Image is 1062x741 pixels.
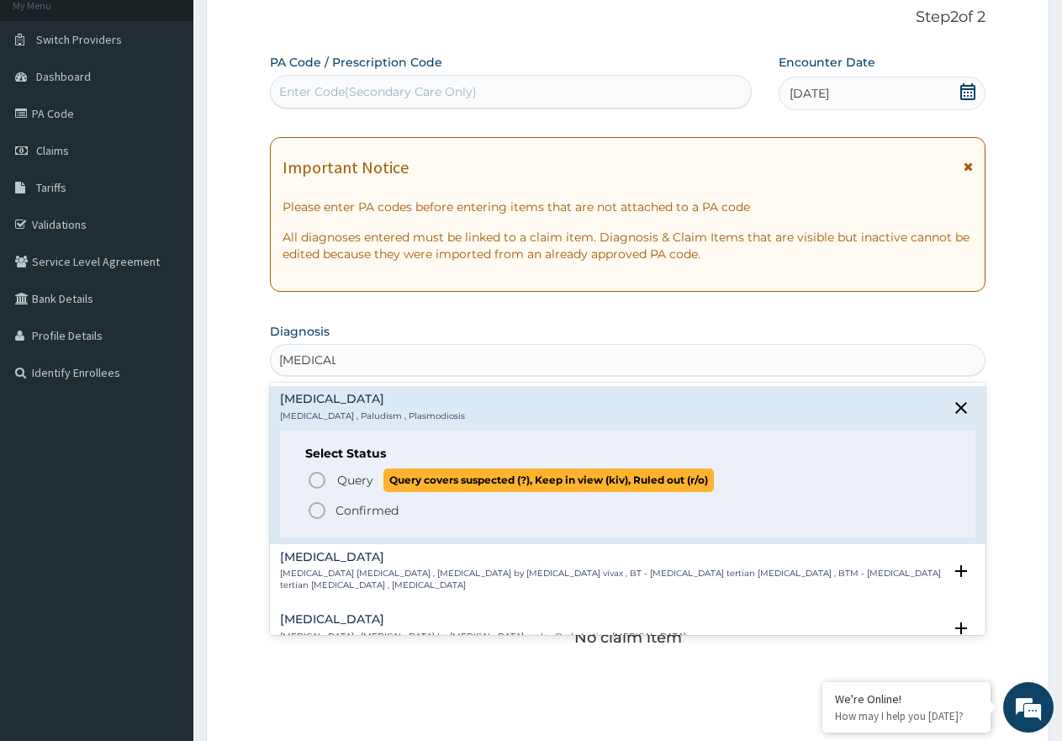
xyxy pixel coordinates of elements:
span: [DATE] [790,85,829,102]
p: [MEDICAL_DATA] [MEDICAL_DATA] , [MEDICAL_DATA] by [MEDICAL_DATA] vivax , BT - [MEDICAL_DATA] tert... [280,568,943,592]
i: open select status [951,618,971,638]
div: Enter Code(Secondary Care Only) [279,83,477,100]
textarea: Type your message and hit 'Enter' [8,459,320,518]
p: Confirmed [336,502,399,519]
h1: Important Notice [283,158,409,177]
p: [MEDICAL_DATA] , [MEDICAL_DATA] by [MEDICAL_DATA] ovale , Ovale tertian [MEDICAL_DATA] [280,631,686,643]
span: Tariffs [36,180,66,195]
p: [MEDICAL_DATA] , Paludism , Plasmodiosis [280,410,465,422]
div: Minimize live chat window [276,8,316,49]
label: PA Code / Prescription Code [270,54,442,71]
label: Encounter Date [779,54,875,71]
span: Switch Providers [36,32,122,47]
h4: [MEDICAL_DATA] [280,613,686,626]
p: How may I help you today? [835,709,978,723]
i: open select status [951,561,971,581]
p: All diagnoses entered must be linked to a claim item. Diagnosis & Claim Items that are visible bu... [283,229,973,262]
img: d_794563401_company_1708531726252_794563401 [31,84,68,126]
span: We're online! [98,212,232,382]
div: We're Online! [835,691,978,707]
label: Diagnosis [270,323,330,340]
span: Query [337,472,373,489]
p: Step 2 of 2 [270,8,985,27]
span: Query covers suspected (?), Keep in view (kiv), Ruled out (r/o) [383,468,714,491]
h4: [MEDICAL_DATA] [280,551,943,564]
p: Please enter PA codes before entering items that are not attached to a PA code [283,198,973,215]
h6: Select Status [305,447,950,460]
h4: [MEDICAL_DATA] [280,393,465,405]
div: Chat with us now [87,94,283,116]
i: status option query [307,470,327,490]
p: No claim item [574,629,682,646]
i: status option filled [307,500,327,521]
span: Dashboard [36,69,91,84]
span: Claims [36,143,69,158]
i: close select status [951,398,971,418]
